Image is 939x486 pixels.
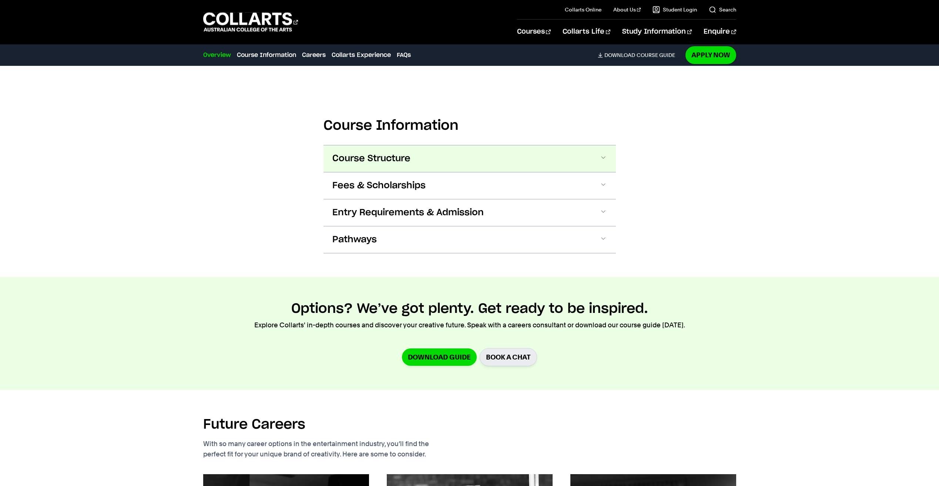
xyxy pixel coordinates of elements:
span: Pathways [332,234,377,246]
a: Courses [517,20,551,44]
p: Explore Collarts' in-depth courses and discover your creative future. Speak with a careers consul... [254,320,685,330]
a: DownloadCourse Guide [598,52,681,58]
button: Pathways [323,226,616,253]
span: Download [604,52,635,58]
a: Study Information [622,20,692,44]
a: Overview [203,51,231,60]
button: Entry Requirements & Admission [323,199,616,226]
a: Careers [302,51,326,60]
a: Collarts Online [565,6,601,13]
div: Go to homepage [203,11,298,33]
a: Student Login [653,6,697,13]
a: Course Information [237,51,296,60]
span: Course Structure [332,153,410,165]
p: With so many career options in the entertainment industry, you’ll find the perfect fit for your u... [203,439,473,459]
h2: Future Careers [203,416,305,433]
span: Fees & Scholarships [332,180,426,192]
a: Search [709,6,736,13]
a: Enquire [704,20,736,44]
a: BOOK A CHAT [480,348,537,366]
h2: Options? We’ve got plenty. Get ready to be inspired. [291,301,648,317]
h2: Course Information [323,118,616,134]
a: FAQs [397,51,411,60]
a: Apply Now [685,46,736,64]
a: Collarts Experience [332,51,391,60]
button: Fees & Scholarships [323,172,616,199]
a: Download Guide [402,348,477,366]
button: Course Structure [323,145,616,172]
span: Entry Requirements & Admission [332,207,484,219]
a: About Us [613,6,641,13]
a: Collarts Life [563,20,610,44]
